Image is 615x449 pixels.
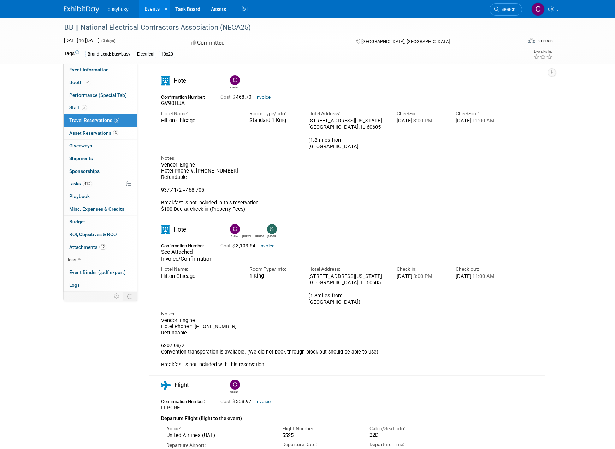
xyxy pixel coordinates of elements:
img: ExhibitDay [64,6,99,13]
a: Playbook [64,190,137,203]
span: (3 days) [101,39,116,43]
div: Check-out: [456,110,504,117]
div: Brand Lead: busybusy [85,51,132,58]
span: 358.97 [220,399,254,404]
span: Asset Reservations [69,130,118,136]
img: Sydney Sanders [267,224,277,234]
span: Search [499,7,515,12]
div: Departure Flight (flight to the event) [161,411,504,422]
span: GV90HJA [161,100,185,106]
div: Notes: [161,155,504,162]
span: Staff [69,105,87,110]
span: less [68,257,76,262]
i: Hotel [161,76,170,85]
span: Giveaways [69,143,92,148]
div: Jake Stokes [253,224,265,238]
div: Committed [189,37,345,49]
div: Check-in: [397,110,445,117]
span: Sponsorships [69,168,100,174]
a: Misc. Expenses & Credits [64,203,137,215]
div: 1 King [249,273,298,279]
div: Confirmation Number: [161,92,210,100]
div: Room Type/Info: [249,266,298,273]
a: Logs [64,279,137,291]
div: Event Format [480,37,553,47]
div: [DATE] [456,117,504,124]
div: Hilton Chicago [161,117,239,124]
span: Playbook [69,193,90,199]
span: 11:00 AM [471,117,495,124]
span: Logs [69,282,80,288]
div: Caelan Williams [230,390,239,394]
span: Flight [175,381,189,389]
span: Booth [69,80,91,85]
img: Caelan Williams [230,380,240,390]
div: Departure Date: [282,441,359,448]
i: Booth reservation complete [86,80,89,84]
div: Caelan Williams [228,380,241,394]
div: [DATE] [397,117,445,124]
a: Invoice [259,243,274,249]
span: 468.70 [220,94,254,100]
span: 3 [113,130,118,135]
span: 11:00 AM [471,273,495,279]
div: Vendor: Engine Hotel Phone#: [PHONE_NUMBER] Refundable 6207.08/2 Convention transporation is avai... [161,317,504,368]
span: to [78,37,85,43]
span: Hotel [173,226,188,233]
span: Tasks [69,181,92,186]
i: Hotel [161,225,170,234]
div: Hobbs Nyberg [242,234,251,238]
span: Travel Reservations [69,117,119,123]
div: [STREET_ADDRESS][US_STATE] [GEOGRAPHIC_DATA], IL 60605 (1.8miles from [GEOGRAPHIC_DATA]) [308,273,386,305]
a: Giveaways [64,140,137,152]
div: Caelan Williams [230,85,239,89]
div: Vendor: Engine Hotel Phone #: [PHONE_NUMBER] Refundable 937.41/2 =468.705 Breakfast is not includ... [161,162,504,212]
div: Collin Larson [228,224,241,238]
span: Budget [69,219,85,224]
div: United Airlines (UAL) [166,432,272,438]
div: Room Type/Info: [249,110,298,117]
span: 3:00 PM [412,117,432,124]
div: Airline: [166,425,272,432]
div: Confirmation Number: [161,241,210,249]
img: Hobbs Nyberg [242,224,252,234]
span: 5 [114,118,119,123]
span: Hotel [173,77,188,84]
div: Hilton Chicago [161,273,239,279]
a: Search [490,3,522,16]
div: Hotel Address: [308,266,386,273]
div: Electrical [135,51,156,58]
a: Invoice [255,94,271,100]
a: Event Information [64,64,137,76]
div: 22D [369,432,446,438]
div: Departure Airport: [166,442,272,449]
span: LLPCRF [161,404,180,411]
a: Travel Reservations5 [64,114,137,127]
a: Attachments12 [64,241,137,253]
div: Hobbs Nyberg [241,224,253,238]
td: Toggle Event Tabs [123,292,137,301]
a: ROI, Objectives & ROO [64,228,137,241]
div: Hotel Name: [161,266,239,273]
span: Event Binder (.pdf export) [69,269,126,275]
span: 3:00 PM [412,273,432,279]
div: In-Person [536,38,553,43]
span: Cost: $ [220,94,236,100]
span: 5 [82,105,87,110]
span: ROI, Objectives & ROO [69,232,117,237]
span: 12 [99,244,106,250]
div: [DATE] [456,273,504,279]
div: 5525 [282,432,359,438]
span: Shipments [69,156,93,161]
div: [STREET_ADDRESS][US_STATE] [GEOGRAPHIC_DATA], IL 60605 (1.8miles from [GEOGRAPHIC_DATA] [308,117,386,150]
a: Shipments [64,152,137,165]
span: Cost: $ [220,399,236,404]
td: Tags [64,50,79,58]
a: Invoice [255,399,271,404]
a: Performance (Special Tab) [64,89,137,101]
span: Misc. Expenses & Credits [69,206,124,212]
i: Flight [161,381,171,390]
span: 41% [83,181,92,186]
div: [DATE] [397,273,445,279]
a: Staff5 [64,101,137,114]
